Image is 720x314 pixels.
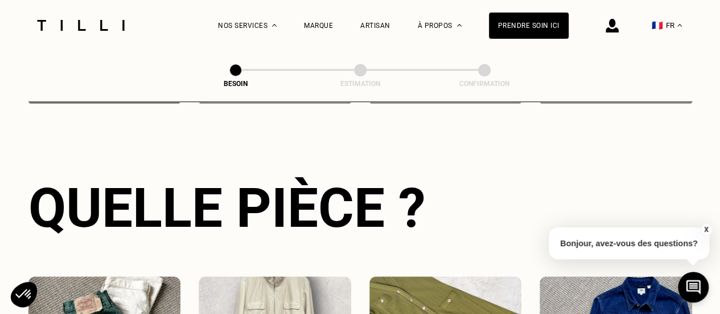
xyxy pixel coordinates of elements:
div: Besoin [179,80,293,88]
div: Confirmation [427,80,541,88]
a: Artisan [360,22,390,30]
div: Estimation [303,80,417,88]
img: icône connexion [606,19,619,32]
img: Menu déroulant [272,24,277,27]
img: menu déroulant [677,24,682,27]
img: Logo du service de couturière Tilli [33,20,129,31]
a: Marque [304,22,333,30]
a: Prendre soin ici [489,13,569,39]
span: 🇫🇷 [652,20,663,31]
button: X [700,223,711,236]
div: Quelle pièce ? [28,176,692,240]
p: Bonjour, avez-vous des questions? [549,227,709,259]
img: Menu déroulant à propos [457,24,462,27]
